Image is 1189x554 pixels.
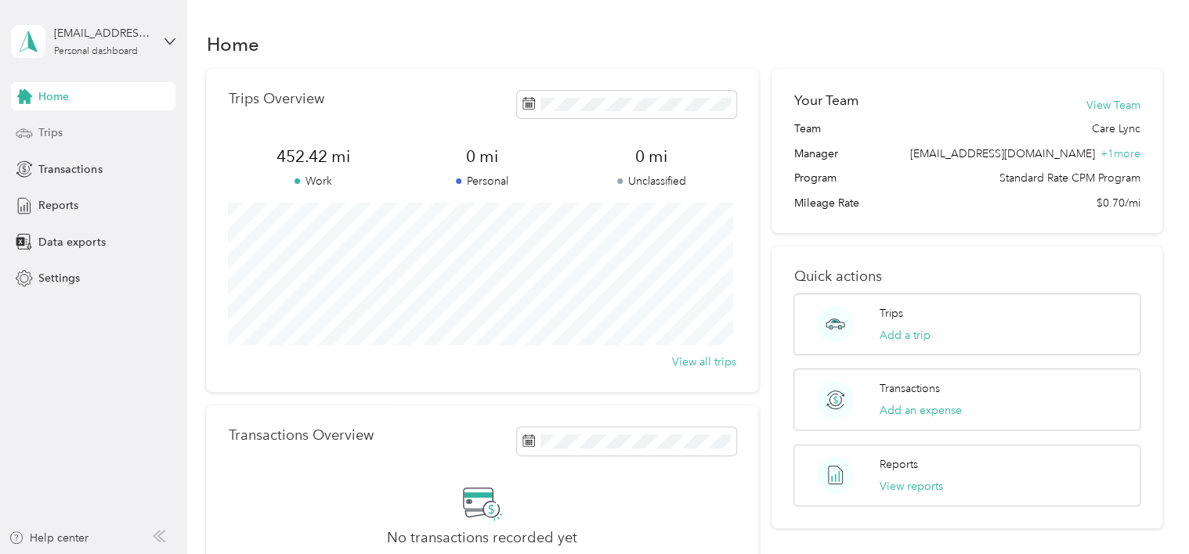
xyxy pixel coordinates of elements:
span: Team [793,121,820,137]
span: Settings [38,270,80,286]
p: Work [228,173,397,189]
span: Program [793,170,836,186]
button: Help center [9,530,89,546]
p: Trips Overview [228,91,323,107]
span: 0 mi [398,146,567,167]
span: Reports [38,197,78,214]
div: Personal dashboard [54,47,138,56]
span: Trips [38,124,63,141]
span: Mileage Rate [793,195,858,211]
button: View all trips [672,354,736,370]
h2: Your Team [793,91,858,110]
p: Personal [398,173,567,189]
iframe: Everlance-gr Chat Button Frame [1101,466,1189,554]
button: View reports [880,478,943,495]
h1: Home [206,36,258,52]
span: Home [38,88,69,105]
span: Data exports [38,234,105,250]
h2: No transactions recorded yet [387,530,577,546]
span: [EMAIL_ADDRESS][DOMAIN_NAME] [910,147,1095,160]
span: + 1 more [1100,147,1140,160]
span: Standard Rate CPM Program [999,170,1140,186]
p: Reports [880,456,918,473]
span: $0.70/mi [1097,195,1140,211]
p: Unclassified [567,173,736,189]
span: Transactions [38,161,102,178]
p: Trips [880,305,903,322]
span: Manager [793,146,837,162]
span: 452.42 mi [228,146,397,167]
p: Transactions Overview [228,427,373,444]
span: Care Lync [1092,121,1140,137]
span: 0 mi [567,146,736,167]
button: View Team [1086,97,1140,113]
button: Add an expense [880,402,962,419]
p: Transactions [880,380,940,397]
button: Add a trip [880,327,931,344]
p: Quick actions [793,268,1140,285]
div: [EMAIL_ADDRESS][DOMAIN_NAME] [54,25,152,41]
